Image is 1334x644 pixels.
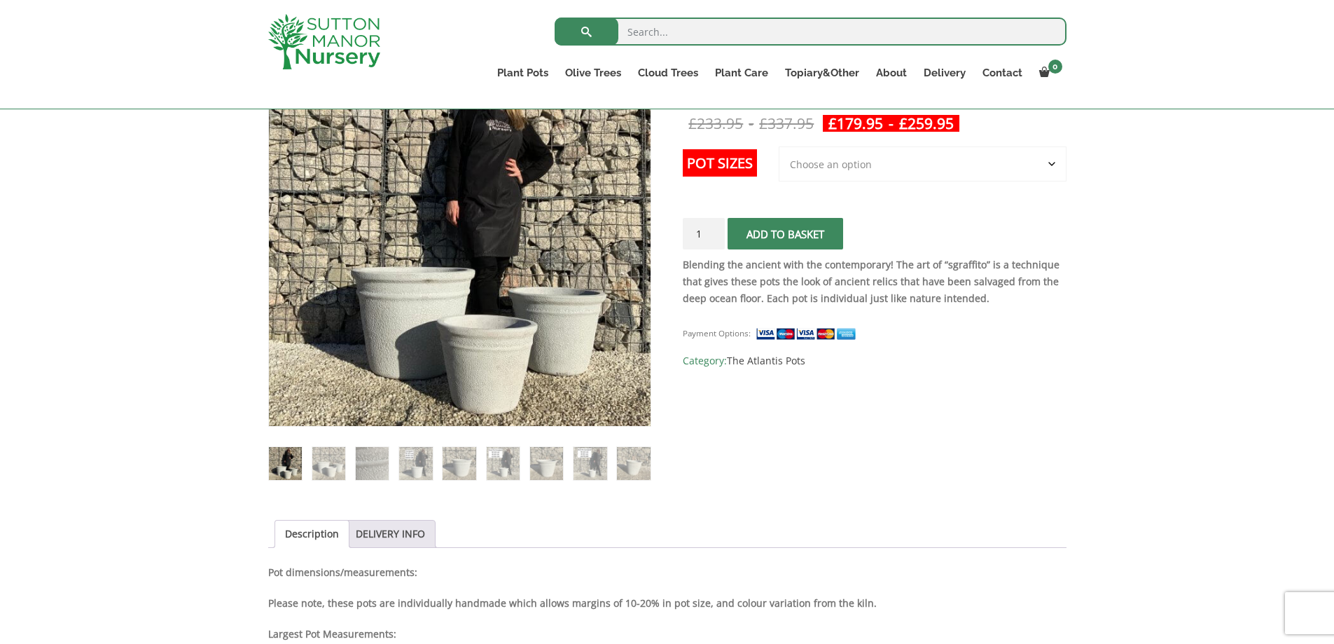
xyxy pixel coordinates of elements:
[683,218,725,249] input: Product quantity
[828,114,837,133] span: £
[756,327,861,341] img: payment supported
[759,114,767,133] span: £
[268,627,396,640] strong: Largest Pot Measurements:
[489,63,557,83] a: Plant Pots
[268,566,417,579] strong: Pot dimensions/measurements:
[285,521,339,547] a: Description
[617,447,650,480] img: The Hanoi Atlantis Shades Of White Plant Pots - Image 9
[974,63,1031,83] a: Contact
[487,447,520,480] img: The Hanoi Atlantis Shades Of White Plant Pots - Image 6
[728,218,843,249] button: Add to basket
[683,258,1059,305] strong: Blending the ancient with the contemporary! The art of “sgraffito” is a technique that gives thes...
[759,114,814,133] bdi: 337.95
[828,114,883,133] bdi: 179.95
[899,114,954,133] bdi: 259.95
[777,63,868,83] a: Topiary&Other
[356,521,425,547] a: DELIVERY INFO
[727,354,805,367] a: The Atlantis Pots
[688,114,743,133] bdi: 233.95
[823,115,959,132] ins: -
[1031,63,1066,83] a: 0
[443,447,475,480] img: The Hanoi Atlantis Shades Of White Plant Pots - Image 5
[899,114,908,133] span: £
[574,447,606,480] img: The Hanoi Atlantis Shades Of White Plant Pots - Image 8
[268,596,877,610] strong: Please note, these pots are individually handmade which allows margins of 10-20% in pot size, and...
[530,447,563,480] img: The Hanoi Atlantis Shades Of White Plant Pots - Image 7
[683,352,1066,369] span: Category:
[312,447,345,480] img: The Hanoi Atlantis Shades Of White Plant Pots - Image 2
[688,114,697,133] span: £
[683,115,819,132] del: -
[915,63,974,83] a: Delivery
[868,63,915,83] a: About
[630,63,707,83] a: Cloud Trees
[356,447,389,480] img: The Hanoi Atlantis Shades Of White Plant Pots - Image 3
[707,63,777,83] a: Plant Care
[268,14,380,69] img: logo
[399,447,432,480] img: The Hanoi Atlantis Shades Of White Plant Pots - Image 4
[557,63,630,83] a: Olive Trees
[1048,60,1062,74] span: 0
[683,328,751,338] small: Payment Options:
[683,149,757,177] label: Pot Sizes
[555,18,1066,46] input: Search...
[269,447,302,480] img: The Hanoi Atlantis Shades Of White Plant Pots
